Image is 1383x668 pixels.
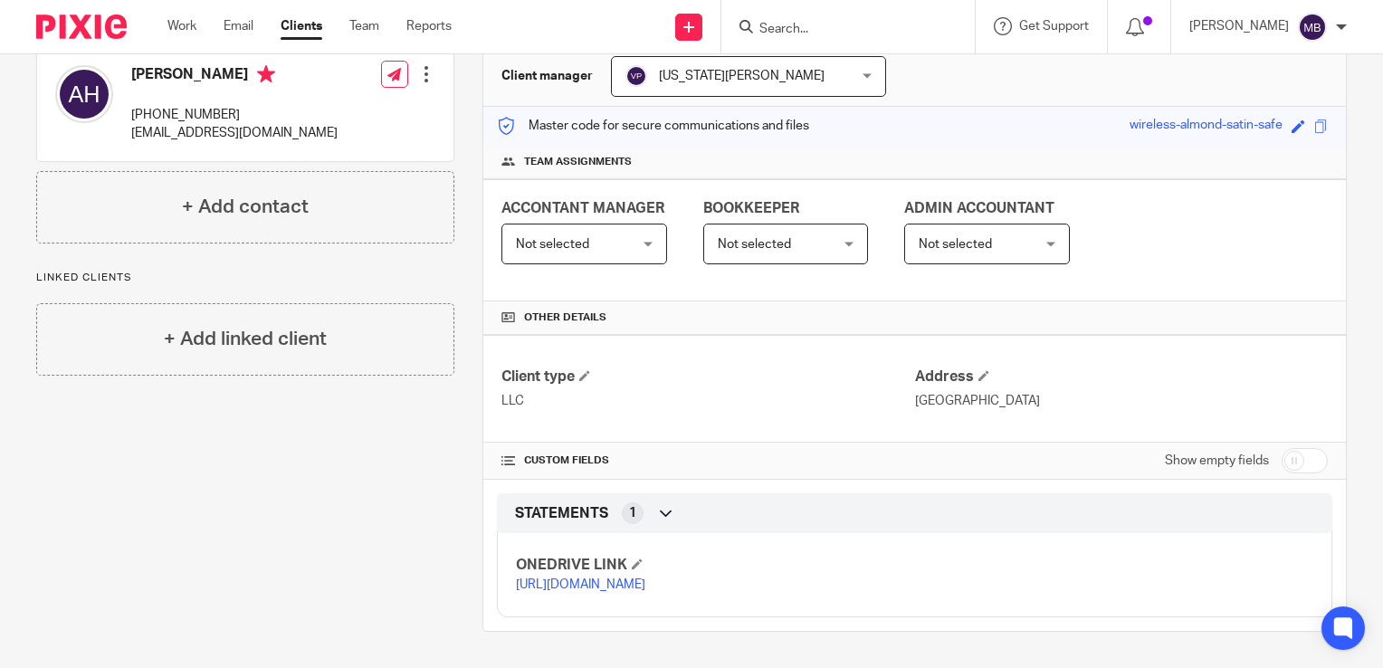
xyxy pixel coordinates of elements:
[516,238,589,251] span: Not selected
[501,67,593,85] h3: Client manager
[718,238,791,251] span: Not selected
[501,453,914,468] h4: CUSTOM FIELDS
[182,193,309,221] h4: + Add contact
[629,504,636,522] span: 1
[1189,17,1289,35] p: [PERSON_NAME]
[625,65,647,87] img: svg%3E
[497,117,809,135] p: Master code for secure communications and files
[703,201,799,215] span: BOOKKEEPER
[1019,20,1089,33] span: Get Support
[406,17,452,35] a: Reports
[904,201,1054,215] span: ADMIN ACCOUNTANT
[131,124,338,142] p: [EMAIL_ADDRESS][DOMAIN_NAME]
[1165,452,1269,470] label: Show empty fields
[915,392,1328,410] p: [GEOGRAPHIC_DATA]
[919,238,992,251] span: Not selected
[1130,116,1283,137] div: wireless-almond-satin-safe
[281,17,322,35] a: Clients
[524,310,606,325] span: Other details
[131,65,338,88] h4: [PERSON_NAME]
[659,70,825,82] span: [US_STATE][PERSON_NAME]
[501,367,914,386] h4: Client type
[516,556,914,575] h4: ONEDRIVE LINK
[524,155,632,169] span: Team assignments
[1298,13,1327,42] img: svg%3E
[164,325,327,353] h4: + Add linked client
[167,17,196,35] a: Work
[915,367,1328,386] h4: Address
[224,17,253,35] a: Email
[131,106,338,124] p: [PHONE_NUMBER]
[501,392,914,410] p: LLC
[758,22,920,38] input: Search
[349,17,379,35] a: Team
[55,65,113,123] img: svg%3E
[36,271,454,285] p: Linked clients
[257,65,275,83] i: Primary
[36,14,127,39] img: Pixie
[516,578,645,591] a: [URL][DOMAIN_NAME]
[501,201,664,215] span: ACCONTANT MANAGER
[515,504,608,523] span: STATEMENTS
